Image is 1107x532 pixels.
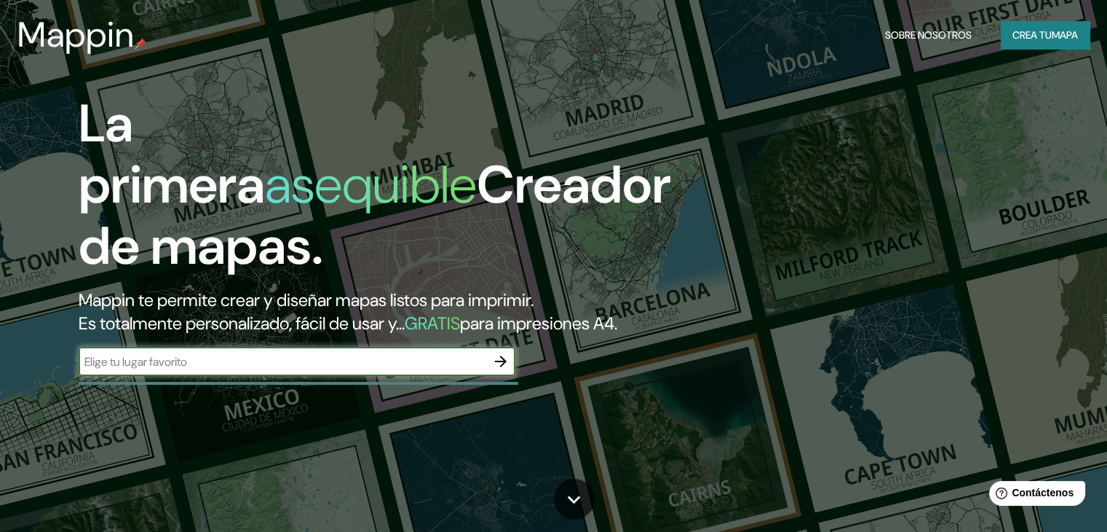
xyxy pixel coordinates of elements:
font: Mappin te permite crear y diseñar mapas listos para imprimir. [79,289,533,311]
font: Sobre nosotros [885,28,972,42]
font: Mappin [17,12,135,58]
font: Es totalmente personalizado, fácil de usar y... [79,312,405,335]
button: Sobre nosotros [879,21,977,49]
img: pin de mapeo [135,38,146,50]
iframe: Lanzador de widgets de ayuda [977,475,1091,516]
font: Crea tu [1012,28,1052,42]
font: Creador de mapas. [79,151,671,280]
font: La primera [79,90,265,219]
font: asequible [265,151,477,219]
input: Elige tu lugar favorito [79,353,486,370]
font: GRATIS [405,312,460,335]
font: mapa [1052,28,1078,42]
button: Crea tumapa [1001,21,1090,49]
font: para impresiones A4. [460,312,617,335]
